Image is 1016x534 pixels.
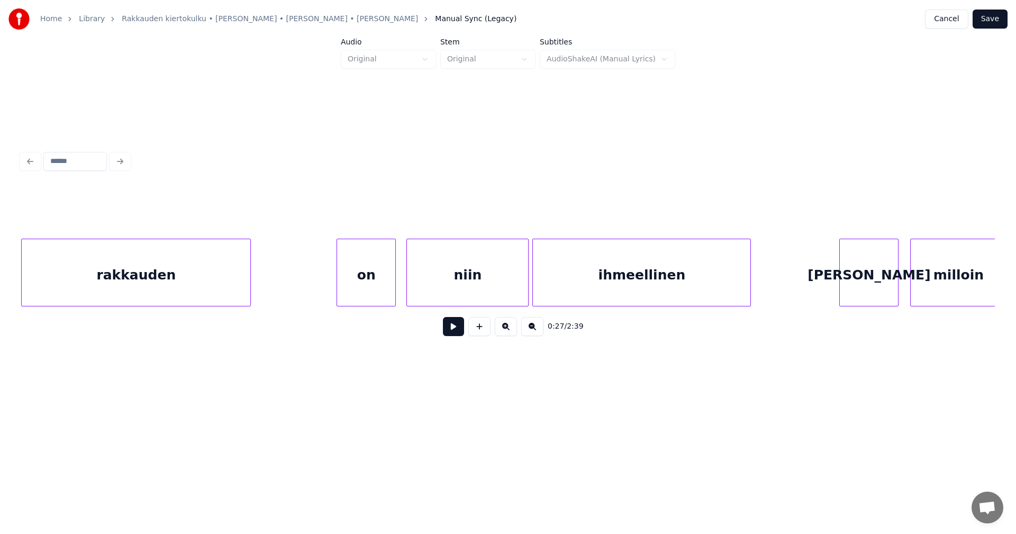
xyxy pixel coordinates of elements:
[973,10,1008,29] button: Save
[925,10,968,29] button: Cancel
[435,14,516,24] span: Manual Sync (Legacy)
[40,14,62,24] a: Home
[440,38,536,46] label: Stem
[341,38,436,46] label: Audio
[8,8,30,30] img: youka
[567,321,583,332] span: 2:39
[548,321,573,332] div: /
[548,321,564,332] span: 0:27
[79,14,105,24] a: Library
[540,38,675,46] label: Subtitles
[972,492,1003,523] div: Avoin keskustelu
[122,14,418,24] a: Rakkauden kiertokulku • [PERSON_NAME] • [PERSON_NAME] • [PERSON_NAME]
[40,14,516,24] nav: breadcrumb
